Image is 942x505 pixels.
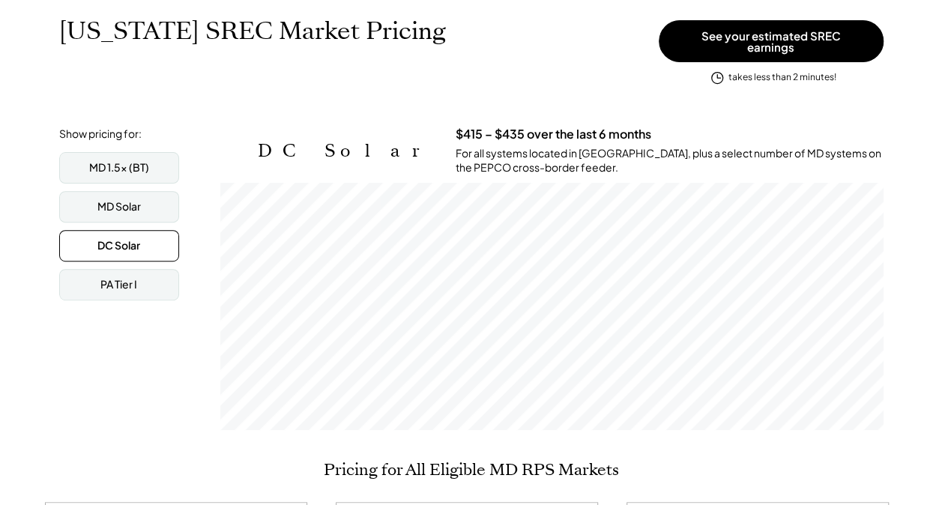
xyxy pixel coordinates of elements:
div: MD 1.5x (BT) [89,160,149,175]
div: PA Tier I [100,277,137,292]
div: DC Solar [97,238,140,253]
div: takes less than 2 minutes! [728,71,836,84]
h1: [US_STATE] SREC Market Pricing [59,16,446,46]
div: MD Solar [97,199,141,214]
h2: DC Solar [258,140,433,162]
button: See your estimated SREC earnings [659,20,884,62]
div: Show pricing for: [59,127,142,142]
h2: Pricing for All Eligible MD RPS Markets [324,460,619,480]
h3: $415 – $435 over the last 6 months [456,127,651,142]
div: For all systems located in [GEOGRAPHIC_DATA], plus a select number of MD systems on the PEPCO cro... [456,146,884,175]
